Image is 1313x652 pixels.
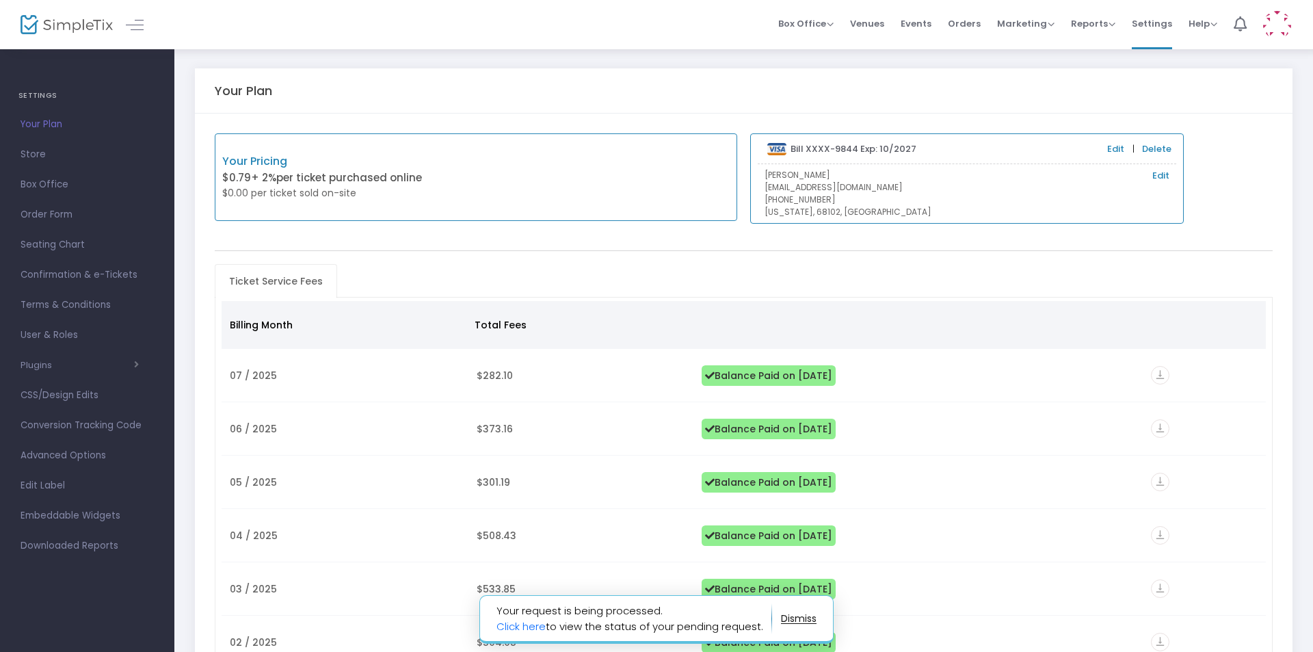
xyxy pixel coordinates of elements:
[1151,370,1169,384] a: vertical_align_bottom
[1151,530,1169,544] a: vertical_align_bottom
[466,301,689,349] th: Total Fees
[702,472,836,493] span: Balance Paid on [DATE]
[1107,142,1124,156] a: Edit
[1151,423,1169,437] a: vertical_align_bottom
[702,419,836,439] span: Balance Paid on [DATE]
[1151,473,1169,491] i: vertical_align_bottom
[230,636,277,649] span: 02 / 2025
[1152,169,1169,183] a: Edit
[477,582,516,596] span: $533.85
[778,17,834,30] span: Box Office
[1142,142,1171,156] a: Delete
[702,579,836,599] span: Balance Paid on [DATE]
[21,176,154,194] span: Box Office
[18,82,156,109] h4: SETTINGS
[21,236,154,254] span: Seating Chart
[21,507,154,525] span: Embeddable Widgets
[215,83,272,99] h5: Your Plan
[222,186,476,200] p: $0.00 per ticket sold on-site
[221,270,331,292] span: Ticket Service Fees
[21,326,154,344] span: User & Roles
[1151,633,1169,651] i: vertical_align_bottom
[767,143,787,155] img: visa.png
[21,387,154,404] span: CSS/Design Edits
[222,153,476,170] p: Your Pricing
[1151,637,1169,651] a: vertical_align_bottom
[477,529,516,543] span: $508.43
[765,169,1169,181] p: [PERSON_NAME]
[997,17,1055,30] span: Marketing
[1151,579,1169,598] i: vertical_align_bottom
[21,360,139,371] button: Plugins
[222,170,476,186] p: $0.79 per ticket purchased online
[850,6,884,41] span: Venues
[765,206,1169,218] p: [US_STATE], 68102, [GEOGRAPHIC_DATA]
[948,6,981,41] span: Orders
[702,525,836,546] span: Balance Paid on [DATE]
[222,301,467,349] th: Billing Month
[1151,584,1169,597] a: vertical_align_bottom
[230,422,277,436] span: 06 / 2025
[702,365,836,386] span: Balance Paid on [DATE]
[1151,366,1169,384] i: vertical_align_bottom
[21,477,154,495] span: Edit Label
[477,369,513,382] span: $282.10
[765,194,1169,206] p: [PHONE_NUMBER]
[1132,6,1172,41] span: Settings
[21,537,154,555] span: Downloaded Reports
[21,116,154,133] span: Your Plan
[21,146,154,164] span: Store
[477,422,513,436] span: $373.16
[765,181,1169,194] p: [EMAIL_ADDRESS][DOMAIN_NAME]
[230,475,277,489] span: 05 / 2025
[21,206,154,224] span: Order Form
[477,636,516,649] span: $504.05
[21,417,154,434] span: Conversion Tracking Code
[477,475,510,489] span: $301.19
[791,142,916,155] b: Bill XXXX-9844 Exp: 10/2027
[781,608,817,630] button: dismiss
[496,603,772,634] span: Your request is being processed. to view the status of your pending request.
[230,529,278,543] span: 04 / 2025
[496,619,546,634] a: Click here
[1151,526,1169,545] i: vertical_align_bottom
[251,170,276,185] span: + 2%
[1129,142,1138,156] span: |
[230,369,277,382] span: 07 / 2025
[21,447,154,465] span: Advanced Options
[21,296,154,314] span: Terms & Conditions
[1189,17,1217,30] span: Help
[230,582,277,596] span: 03 / 2025
[21,266,154,284] span: Confirmation & e-Tickets
[1151,419,1169,438] i: vertical_align_bottom
[1151,477,1169,491] a: vertical_align_bottom
[901,6,931,41] span: Events
[1071,17,1115,30] span: Reports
